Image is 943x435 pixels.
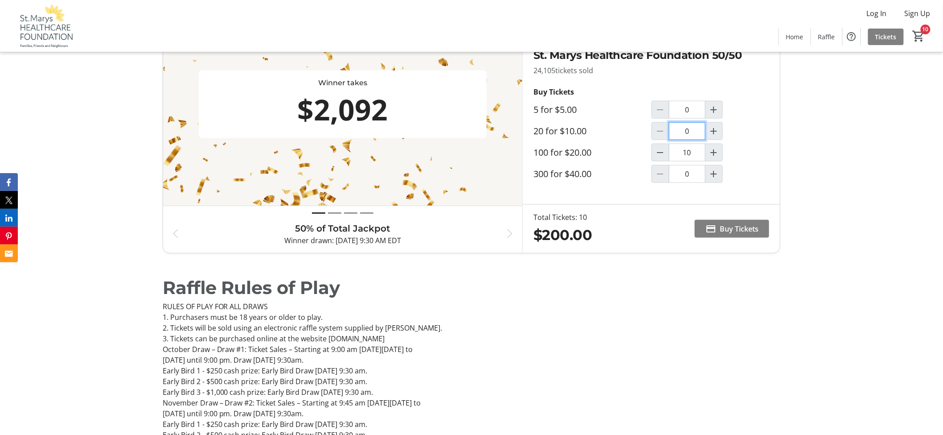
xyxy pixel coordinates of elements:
[163,312,781,323] p: 1. Purchasers must be 18 years or older to play.
[163,344,781,355] p: October Draw – Draw #1: Ticket Sales – Starting at 9:00 am [DATE][DATE] to
[868,29,904,45] a: Tickets
[163,419,781,430] p: Early Bird 1 - $250 cash prize: Early Bird Draw [DATE] 9:30 am.
[163,387,781,398] p: Early Bird 3 - $1,000 cash prize: Early Bird Draw [DATE] 9:30 am.
[533,169,591,179] label: 300 for $40.00
[533,212,592,223] div: Total Tickets: 10
[163,3,523,206] img: 50/50 Prize
[533,65,769,76] p: 24,105 tickets sold
[705,101,722,118] button: Increment by one
[163,377,781,387] p: Early Bird 2 - $500 cash prize: Early Bird Draw [DATE] 9:30 am.
[898,6,938,21] button: Sign Up
[811,29,842,45] a: Raffle
[533,224,592,246] div: $200.00
[360,208,373,218] button: Draw 4
[843,28,861,46] button: Help
[533,147,591,158] label: 100 for $20.00
[202,88,484,131] div: $2,092
[779,29,811,45] a: Home
[163,409,781,419] p: [DATE] until 9:00 pm. Draw [DATE] 9:30am.
[911,28,927,44] button: Cart
[5,4,85,48] img: St. Marys Healthcare Foundation's Logo
[875,32,897,41] span: Tickets
[533,47,769,63] h2: St. Marys Healthcare Foundation 50/50
[163,323,781,334] p: 2. Tickets will be sold using an electronic raffle system supplied by [PERSON_NAME].
[188,235,498,246] p: Winner drawn: [DATE] 9:30 AM EDT
[533,87,574,97] strong: Buy Tickets
[867,8,887,19] span: Log In
[533,126,586,137] label: 20 for $10.00
[533,104,577,115] label: 5 for $5.00
[202,78,484,88] div: Winner takes
[786,32,804,41] span: Home
[652,144,669,161] button: Decrement by one
[720,224,758,234] span: Buy Tickets
[705,144,722,161] button: Increment by one
[163,398,781,409] p: November Draw – Draw #2: Ticket Sales – Starting at 9:45 am [DATE][DATE] to
[312,208,325,218] button: Draw 1
[705,123,722,140] button: Increment by one
[163,355,781,366] p: [DATE] until 9:00 pm. Draw [DATE] 9:30am.
[188,222,498,235] h3: 50% of Total Jackpot
[818,32,835,41] span: Raffle
[163,275,781,302] div: Raffle Rules of Play
[163,366,781,377] p: Early Bird 1 - $250 cash prize: Early Bird Draw [DATE] 9:30 am.
[695,220,769,238] button: Buy Tickets
[905,8,931,19] span: Sign Up
[163,334,781,344] p: 3. Tickets can be purchased online at the website [DOMAIN_NAME]
[860,6,894,21] button: Log In
[328,208,341,218] button: Draw 2
[344,208,357,218] button: Draw 3
[163,302,781,312] p: RULES OF PLAY FOR ALL DRAWS
[705,166,722,182] button: Increment by one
